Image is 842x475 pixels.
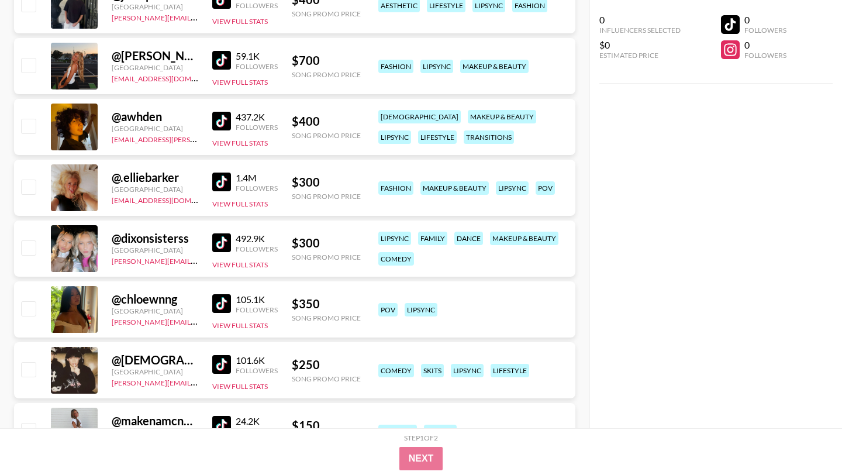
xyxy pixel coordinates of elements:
[212,173,231,191] img: TikTok
[112,367,198,376] div: [GEOGRAPHIC_DATA]
[378,130,411,144] div: lipsync
[378,181,413,195] div: fashion
[236,305,278,314] div: Followers
[112,11,285,22] a: [PERSON_NAME][EMAIL_ADDRESS][DOMAIN_NAME]
[236,111,278,123] div: 437.2K
[112,376,285,387] a: [PERSON_NAME][EMAIL_ADDRESS][DOMAIN_NAME]
[420,60,453,73] div: lipsync
[112,414,198,428] div: @ makenamcneill
[378,252,414,266] div: comedy
[236,1,278,10] div: Followers
[236,294,278,305] div: 105.1K
[212,139,268,147] button: View Full Stats
[378,425,417,438] div: lifestyle
[292,314,361,322] div: Song Promo Price
[212,260,268,269] button: View Full Stats
[292,236,361,250] div: $ 300
[744,39,786,51] div: 0
[420,181,489,195] div: makeup & beauty
[112,185,198,194] div: [GEOGRAPHIC_DATA]
[292,175,361,190] div: $ 300
[491,364,529,377] div: lifestyle
[112,315,285,326] a: [PERSON_NAME][EMAIL_ADDRESS][DOMAIN_NAME]
[292,297,361,311] div: $ 350
[599,26,681,35] div: Influencers Selected
[292,53,361,68] div: $ 700
[454,232,483,245] div: dance
[212,78,268,87] button: View Full Stats
[112,133,285,144] a: [EMAIL_ADDRESS][PERSON_NAME][DOMAIN_NAME]
[292,70,361,79] div: Song Promo Price
[212,17,268,26] button: View Full Stats
[112,2,198,11] div: [GEOGRAPHIC_DATA]
[424,425,457,438] div: lipsync
[236,123,278,132] div: Followers
[292,131,361,140] div: Song Promo Price
[112,170,198,185] div: @ .elliebarker
[112,63,198,72] div: [GEOGRAPHIC_DATA]
[236,62,278,71] div: Followers
[418,130,457,144] div: lifestyle
[112,231,198,246] div: @ dixonsisterss
[421,364,444,377] div: skits
[212,321,268,330] button: View Full Stats
[212,294,231,313] img: TikTok
[405,303,437,316] div: lipsync
[460,60,529,73] div: makeup & beauty
[490,232,558,245] div: makeup & beauty
[236,184,278,192] div: Followers
[112,194,229,205] a: [EMAIL_ADDRESS][DOMAIN_NAME]
[236,415,278,427] div: 24.2K
[112,254,285,266] a: [PERSON_NAME][EMAIL_ADDRESS][DOMAIN_NAME]
[378,60,413,73] div: fashion
[784,417,828,461] iframe: Drift Widget Chat Controller
[212,51,231,70] img: TikTok
[292,114,361,129] div: $ 400
[112,307,198,315] div: [GEOGRAPHIC_DATA]
[112,124,198,133] div: [GEOGRAPHIC_DATA]
[236,366,278,375] div: Followers
[112,49,198,63] div: @ [PERSON_NAME].kazarina
[378,303,398,316] div: pov
[292,9,361,18] div: Song Promo Price
[451,364,484,377] div: lipsync
[496,181,529,195] div: lipsync
[744,26,786,35] div: Followers
[378,232,411,245] div: lipsync
[212,416,231,435] img: TikTok
[744,14,786,26] div: 0
[236,172,278,184] div: 1.4M
[599,14,681,26] div: 0
[404,433,438,442] div: Step 1 of 2
[292,253,361,261] div: Song Promo Price
[236,354,278,366] div: 101.6K
[599,39,681,51] div: $0
[399,447,443,470] button: Next
[236,427,278,436] div: Followers
[112,353,198,367] div: @ [DEMOGRAPHIC_DATA]
[292,357,361,372] div: $ 250
[236,245,278,253] div: Followers
[112,72,229,83] a: [EMAIL_ADDRESS][DOMAIN_NAME]
[112,292,198,307] div: @ chloewnng
[292,418,361,433] div: $ 150
[378,364,414,377] div: comedy
[378,110,461,123] div: [DEMOGRAPHIC_DATA]
[212,233,231,252] img: TikTok
[112,109,198,124] div: @ awhden
[599,51,681,60] div: Estimated Price
[468,110,536,123] div: makeup & beauty
[212,355,231,374] img: TikTok
[236,233,278,245] div: 492.9K
[112,246,198,254] div: [GEOGRAPHIC_DATA]
[292,374,361,383] div: Song Promo Price
[236,50,278,62] div: 59.1K
[292,192,361,201] div: Song Promo Price
[464,130,514,144] div: transitions
[418,232,447,245] div: family
[212,199,268,208] button: View Full Stats
[212,112,231,130] img: TikTok
[744,51,786,60] div: Followers
[536,181,555,195] div: pov
[212,382,268,391] button: View Full Stats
